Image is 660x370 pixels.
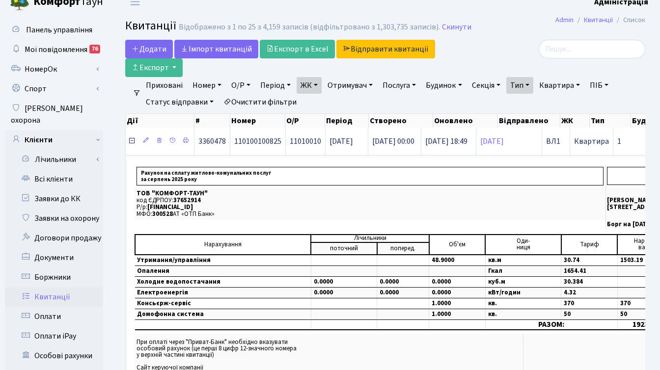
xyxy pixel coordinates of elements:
[135,276,311,287] td: Холодне водопостачання
[230,114,285,128] th: Номер
[198,136,226,147] span: 3360478
[311,235,429,242] td: Лічильники
[290,136,321,147] span: 11010010
[179,23,440,32] div: Відображено з 1 по 25 з 4,159 записів (відфільтровано з 1,303,735 записів).
[422,77,466,94] a: Будинок
[429,276,485,287] td: 0.0000
[377,242,429,255] td: поперед.
[541,10,660,30] nav: breadcrumb
[5,40,103,59] a: Мої повідомлення76
[584,15,613,25] a: Квитанції
[324,77,377,94] a: Отримувач
[135,298,311,309] td: Консьєрж-сервіс
[5,326,103,346] a: Оплати iPay
[377,287,429,298] td: 0.0000
[330,136,353,147] span: [DATE]
[379,77,420,94] a: Послуга
[506,77,533,94] a: Тип
[125,40,173,58] a: Додати
[539,40,645,58] input: Пошук...
[135,287,311,298] td: Електроенергія
[174,40,258,58] a: Iмпорт квитанцій
[135,255,311,266] td: Утримання/управління
[336,40,435,58] a: Відправити квитанції
[498,114,561,128] th: Відправлено
[546,137,566,145] span: ВЛ1
[5,228,103,248] a: Договори продажу
[5,209,103,228] a: Заявки на охорону
[485,265,561,276] td: Гкал
[132,44,166,54] span: Додати
[125,17,176,34] span: Квитанції
[468,77,504,94] a: Секція
[5,346,103,366] a: Особові рахунки
[137,167,604,185] p: Рахунок на сплату житлово-комунальних послуг за серпень 2025 року
[227,77,254,94] a: О/Р
[561,255,617,266] td: 30.74
[561,265,617,276] td: 1654.41
[5,59,103,79] a: НомерОк
[311,276,377,287] td: 0.0000
[485,235,561,255] td: Оди- ниця
[574,136,609,147] span: Квартира
[147,203,193,211] span: [FINANCIAL_ID]
[325,114,369,128] th: Період
[89,45,100,53] div: 76
[442,23,471,32] a: Скинути
[485,319,617,330] td: РАЗОМ:
[535,77,584,94] a: Квартира
[137,211,604,217] p: МФО: АТ «ОТП Банк»
[234,136,281,147] span: 110100100825
[372,136,414,147] span: [DATE] 00:00
[189,77,225,94] a: Номер
[485,309,561,319] td: кв.
[5,79,103,99] a: Спорт
[5,307,103,326] a: Оплати
[220,94,301,110] a: Очистити фільтри
[297,77,322,94] a: ЖК
[256,77,295,94] a: Період
[590,114,631,128] th: Тип
[126,114,194,128] th: Дії
[561,235,617,255] td: Тариф
[5,99,103,130] a: [PERSON_NAME] охорона
[429,287,485,298] td: 0.0000
[377,276,429,287] td: 0.0000
[285,114,325,128] th: О/Р
[429,309,485,319] td: 1.0000
[5,189,103,209] a: Заявки до КК
[561,276,617,287] td: 30.384
[11,150,103,169] a: Лічильники
[5,248,103,267] a: Документи
[5,130,103,150] a: Клієнти
[561,309,617,319] td: 50
[260,40,335,58] a: Експорт в Excel
[369,114,434,128] th: Створено
[173,196,201,205] span: 37652914
[194,114,230,128] th: #
[429,235,485,255] td: Об'єм
[5,20,103,40] a: Панель управління
[135,235,311,255] td: Нарахування
[125,58,183,77] button: Експорт
[429,255,485,266] td: 48.9000
[433,114,498,128] th: Оновлено
[137,204,604,211] p: Р/р:
[5,267,103,287] a: Боржники
[5,169,103,189] a: Всі клієнти
[561,287,617,298] td: 4.32
[26,25,92,35] span: Панель управління
[137,190,604,197] p: ТОВ "КОМФОРТ-ТАУН"
[480,136,504,147] a: [DATE]
[311,242,377,255] td: поточний
[142,77,187,94] a: Приховані
[5,287,103,307] a: Квитанції
[617,136,621,147] span: 1
[135,309,311,319] td: Домофонна система
[485,298,561,309] td: кв.
[555,15,574,25] a: Admin
[142,94,218,110] a: Статус відправки
[152,210,173,218] span: 300528
[25,44,87,55] span: Мої повідомлення
[135,265,311,276] td: Опалення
